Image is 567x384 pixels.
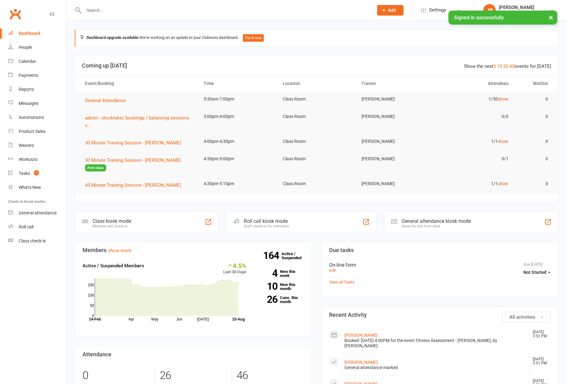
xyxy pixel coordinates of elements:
[19,45,32,50] div: People
[8,138,66,152] a: Waivers
[503,63,508,69] a: 20
[256,282,277,291] strong: 10
[243,34,264,42] button: Try it now
[223,262,246,269] div: 4.5%
[83,351,304,358] h3: Attendance
[85,97,130,104] button: General Attendance
[281,247,309,265] a: 164Active / Suspended
[329,262,551,268] div: On-line form
[356,76,435,91] th: Trainer
[85,157,181,163] span: 30 Minute Training Session - [PERSON_NAME]
[19,87,34,92] div: Reports
[79,76,198,91] th: Event/Booking
[19,238,46,243] div: Class check-in
[85,114,192,129] button: admin - stocktake/ bookings / balancing sessions v...
[329,268,336,273] a: edit
[514,134,554,149] td: 0
[344,365,527,370] div: General attendance marked
[19,185,41,190] div: What's New
[87,35,139,40] strong: Dashboard upgrade available:
[498,139,508,144] a: show
[435,152,514,166] td: 0/1
[344,360,378,365] a: [PERSON_NAME]
[19,210,57,215] div: General attendance
[83,247,304,253] h3: Members
[514,176,554,191] td: 0
[356,152,435,166] td: [PERSON_NAME]
[497,63,502,69] a: 10
[85,182,181,188] span: 45 Minute Training Session - [PERSON_NAME]
[435,76,514,91] th: Attendees
[244,224,289,228] div: Staff check-in for members
[244,218,289,224] div: Roll call kiosk mode
[19,171,30,176] div: Tasks
[83,263,144,269] strong: Active / Suspended Members
[514,76,554,91] th: Waitlist
[356,109,435,124] td: [PERSON_NAME]
[530,357,550,365] time: [DATE] 3:51 PM
[8,152,66,166] a: Workouts
[19,157,37,162] div: Workouts
[85,115,189,128] span: admin - stocktake/ bookings / balancing sessions v...
[344,338,527,349] div: Booked: [DATE] 4:00PM for the event Fitness Assessment - [PERSON_NAME], by [PERSON_NAME]
[19,224,33,229] div: Roll call
[344,333,378,338] a: [PERSON_NAME]
[8,68,66,82] a: Payments
[82,63,551,69] h3: Coming up [DATE]
[388,8,396,13] span: Add
[198,134,277,149] td: 4:00pm-4:30pm
[8,234,66,248] a: Class kiosk mode
[256,283,304,291] a: 10New this month
[514,92,554,106] td: 0
[198,109,277,124] td: 3:00pm-4:00pm
[223,262,246,275] div: Last 30 Days
[502,312,550,322] button: All activities
[483,4,496,16] div: JB
[493,63,496,69] a: 5
[329,280,355,284] a: View all Tasks
[19,59,36,64] div: Calendar
[198,152,277,166] td: 4:30pm-5:00pm
[198,176,277,191] td: 4:30pm-5:15pm
[92,224,131,228] div: Member self check-in
[256,295,277,304] strong: 26
[34,170,39,176] span: 1
[8,54,66,68] a: Calendar
[92,218,131,224] div: Class kiosk mode
[277,176,356,191] td: Class Room
[108,248,131,253] a: show more
[509,314,535,320] span: All activities
[7,6,23,22] a: Clubworx
[435,92,514,106] td: 1/50
[356,134,435,149] td: [PERSON_NAME]
[19,115,44,120] div: Automations
[198,76,277,91] th: Time
[82,6,369,15] input: Search...
[435,176,514,191] td: 1/1
[523,270,546,275] span: Not Started
[85,164,106,171] span: Free class
[523,267,550,278] button: Not Started
[377,5,404,16] button: Add
[356,176,435,191] td: [PERSON_NAME]
[19,143,34,148] div: Waivers
[435,109,514,124] td: 0/0
[198,92,277,106] td: 5:30am-7:00pm
[85,139,185,147] button: 30 Minute Training Session - [PERSON_NAME]
[498,181,508,186] a: show
[514,109,554,124] td: 0
[514,152,554,166] td: 0
[277,134,356,149] td: Class Room
[402,218,471,224] div: General attendance kiosk mode
[8,110,66,124] a: Automations
[329,312,551,318] h3: Recent Activity
[429,3,446,17] span: Settings
[277,109,356,124] td: Class Room
[498,96,508,101] a: show
[19,31,40,36] div: Dashboard
[8,124,66,138] a: Product Sales
[8,40,66,54] a: People
[499,5,537,10] div: [PERSON_NAME]
[530,330,550,338] time: [DATE] 3:52 PM
[75,29,558,47] div: We're working on an update to your Clubworx dashboard.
